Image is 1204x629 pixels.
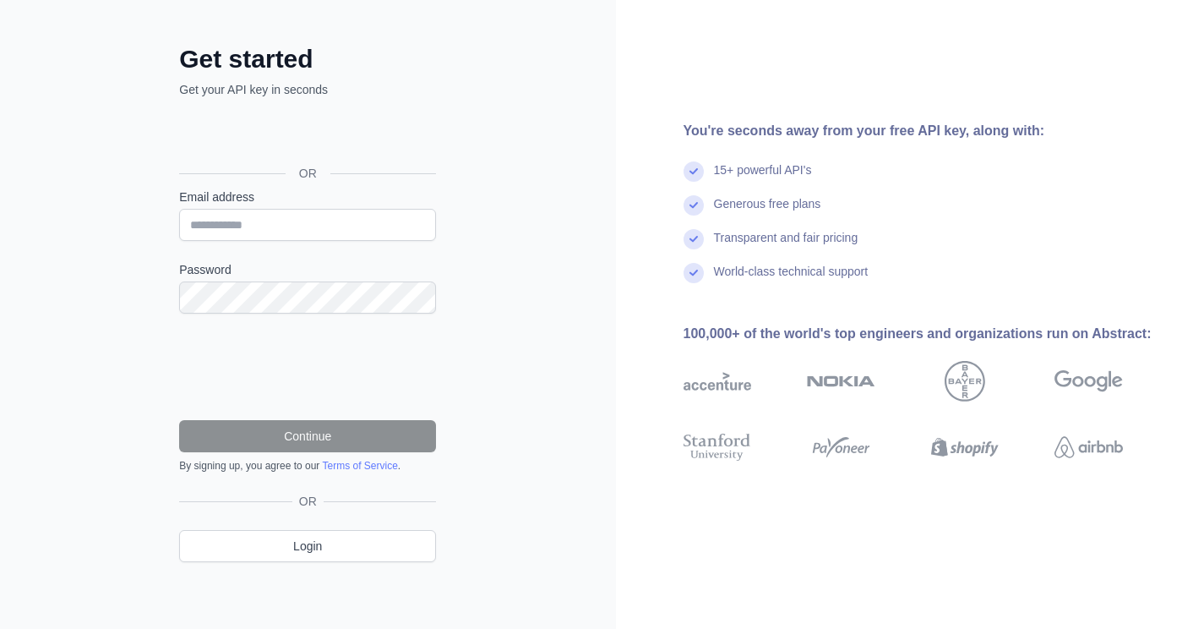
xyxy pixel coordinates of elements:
[1054,430,1123,464] img: airbnb
[171,117,441,154] iframe: Sign in with Google Button
[684,430,752,464] img: stanford university
[292,493,324,510] span: OR
[179,530,436,562] a: Login
[179,189,436,205] label: Email address
[714,195,821,229] div: Generous free plans
[684,229,704,249] img: check mark
[684,195,704,216] img: check mark
[179,261,436,278] label: Password
[931,430,1000,464] img: shopify
[684,263,704,283] img: check mark
[179,44,436,74] h2: Get started
[714,161,812,195] div: 15+ powerful API's
[179,459,436,473] div: By signing up, you agree to our .
[322,460,397,472] a: Terms of Service
[286,165,330,182] span: OR
[179,334,436,400] iframe: reCAPTCHA
[179,420,436,452] button: Continue
[684,161,704,182] img: check mark
[807,430,875,464] img: payoneer
[945,361,985,402] img: bayer
[1054,361,1123,402] img: google
[684,324,1178,344] div: 100,000+ of the world's top engineers and organizations run on Abstract:
[684,121,1178,141] div: You're seconds away from your free API key, along with:
[714,229,858,263] div: Transparent and fair pricing
[684,361,752,402] img: accenture
[807,361,875,402] img: nokia
[179,81,436,98] p: Get your API key in seconds
[714,263,869,297] div: World-class technical support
